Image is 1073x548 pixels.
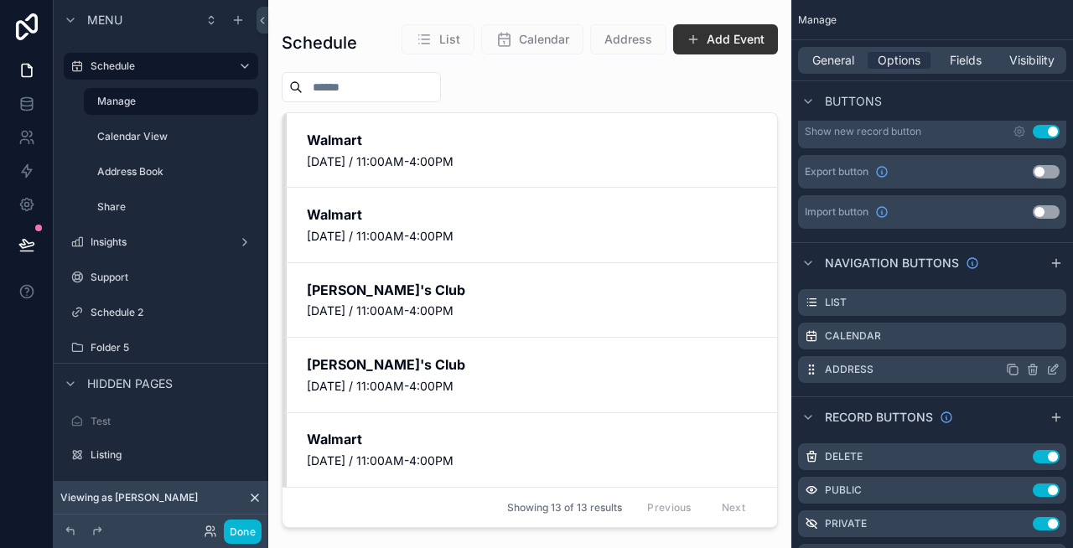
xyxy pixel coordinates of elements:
[91,235,231,249] label: Insights
[224,520,262,544] button: Done
[825,483,862,497] label: Public
[97,200,255,214] label: Share
[64,264,258,291] a: Support
[825,517,867,530] label: Private
[805,125,921,138] div: Show new record button
[825,450,863,463] label: Delete
[64,53,258,80] a: Schedule
[64,408,258,435] a: Test
[91,271,255,284] label: Support
[84,194,258,220] a: Share
[878,52,920,69] span: Options
[97,165,255,178] label: Address Book
[507,501,622,514] span: Showing 13 of 13 results
[825,329,881,343] label: Calendar
[825,363,873,376] label: Address
[84,123,258,150] a: Calendar View
[798,13,837,27] span: Manage
[805,205,868,219] span: Import button
[64,475,258,502] a: My Profile
[91,306,255,319] label: Schedule 2
[1009,52,1055,69] span: Visibility
[91,448,255,462] label: Listing
[64,229,258,256] a: Insights
[91,341,255,354] label: Folder 5
[64,334,258,361] a: Folder 5
[950,52,982,69] span: Fields
[97,130,255,143] label: Calendar View
[87,375,173,392] span: Hidden pages
[825,93,882,110] span: Buttons
[87,12,122,28] span: Menu
[97,95,248,108] label: Manage
[91,59,225,73] label: Schedule
[825,296,847,309] label: List
[825,255,959,271] span: Navigation buttons
[825,409,933,426] span: Record buttons
[91,415,255,428] label: Test
[805,165,868,178] span: Export button
[84,158,258,185] a: Address Book
[812,52,854,69] span: General
[84,88,258,115] a: Manage
[64,442,258,468] a: Listing
[60,491,198,504] span: Viewing as [PERSON_NAME]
